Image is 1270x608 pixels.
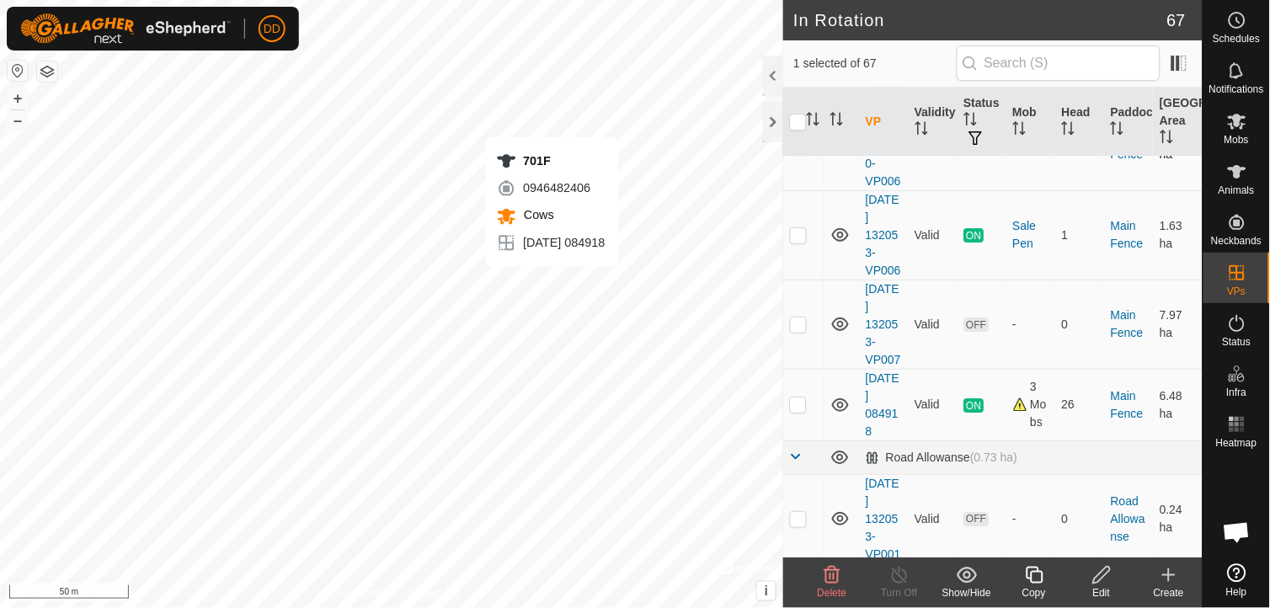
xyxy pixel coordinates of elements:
div: Copy [1001,585,1068,600]
td: Valid [909,190,958,280]
div: Show/Hide [933,585,1001,600]
p-sorticon: Activate to sort [830,115,844,128]
input: Search (S) [957,45,1161,81]
p-sorticon: Activate to sort [1111,124,1124,137]
div: 701F [496,151,605,171]
a: Main Fence [1111,389,1144,420]
button: Reset Map [8,61,28,81]
p-sorticon: Activate to sort [1062,124,1075,137]
td: Valid [909,280,958,369]
span: Help [1226,587,1247,597]
p-sorticon: Activate to sort [964,115,978,128]
span: Notifications [1209,84,1264,94]
span: Schedules [1213,34,1260,44]
span: Animals [1219,185,1255,195]
span: ON [964,228,985,243]
td: 0 [1055,474,1104,563]
button: Map Layers [37,61,57,82]
span: i [765,584,768,598]
span: Delete [818,587,847,599]
span: VPs [1227,286,1246,296]
td: 1 [1055,190,1104,280]
span: Heatmap [1216,438,1257,448]
td: 6.48 ha [1154,369,1203,440]
a: Privacy Policy [325,586,388,601]
span: ON [964,398,985,413]
p-sorticon: Activate to sort [1013,124,1027,137]
div: Open chat [1212,507,1262,557]
td: Valid [909,474,958,563]
td: 0 [1055,280,1104,369]
span: (0.73 ha) [971,451,1018,464]
td: 7.97 ha [1154,280,1203,369]
div: Create [1135,585,1203,600]
td: Valid [909,369,958,440]
span: Status [1222,337,1251,347]
td: 1.63 ha [1154,190,1203,280]
div: 0946482406 [496,178,605,198]
div: - [1013,510,1049,528]
a: [DATE] 084918 [866,371,899,438]
a: Help [1203,557,1270,604]
span: Mobs [1225,135,1249,145]
div: [DATE] 084918 [496,233,605,253]
button: – [8,110,28,131]
a: [DATE] 132053-VP006 [866,193,901,277]
div: - [1013,316,1049,333]
th: Head [1055,88,1104,157]
a: [DATE] 132053-VP001 [866,477,901,561]
img: Gallagher Logo [20,13,231,44]
p-sorticon: Activate to sort [1161,132,1174,146]
a: Main Fence [1111,219,1144,250]
div: Road Allowanse [866,451,1017,465]
span: Infra [1226,387,1246,397]
th: [GEOGRAPHIC_DATA] Area [1154,88,1203,157]
a: Road Allowanse [1111,494,1145,543]
a: Main Fence [1111,308,1144,339]
button: i [757,582,776,600]
span: DD [264,20,280,38]
th: Status [958,88,1006,157]
div: Sale Pen [1013,217,1049,253]
span: 67 [1167,8,1186,33]
td: 0.24 ha [1154,474,1203,563]
button: + [8,88,28,109]
div: Edit [1068,585,1135,600]
th: Paddock [1104,88,1153,157]
a: [DATE] 132053-VP007 [866,282,901,366]
span: Neckbands [1211,236,1262,246]
th: Validity [909,88,958,157]
span: 1 selected of 67 [793,55,956,72]
th: Mob [1006,88,1055,157]
p-sorticon: Activate to sort [915,124,929,137]
div: Turn Off [866,585,933,600]
th: VP [859,88,908,157]
p-sorticon: Activate to sort [807,115,820,128]
span: OFF [964,317,990,332]
span: Cows [520,208,554,221]
a: [DATE] 093100-VP006 [866,104,901,188]
h2: In Rotation [793,10,1166,30]
td: 26 [1055,369,1104,440]
span: OFF [964,512,990,526]
div: 3 Mobs [1013,378,1049,431]
a: Contact Us [408,586,458,601]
